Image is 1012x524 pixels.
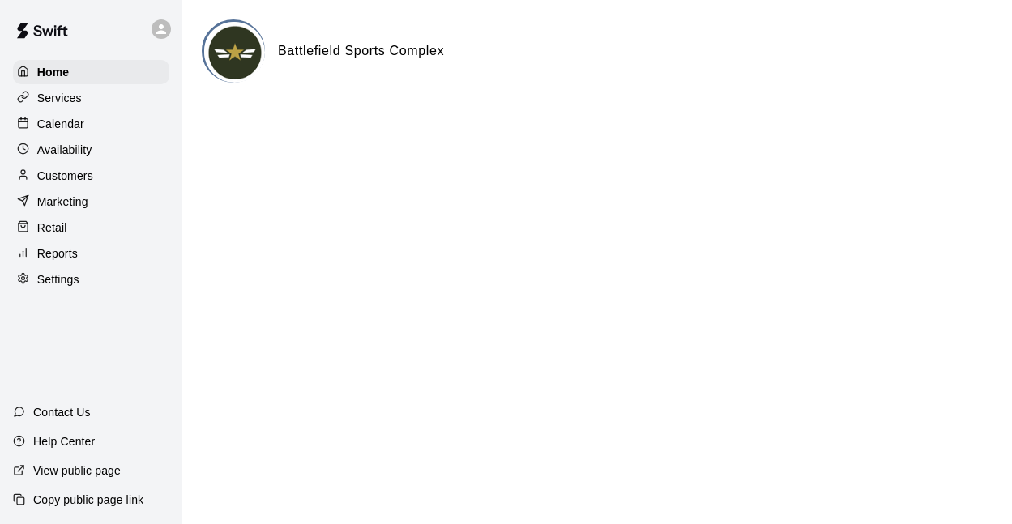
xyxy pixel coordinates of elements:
a: Reports [13,241,169,266]
p: View public page [33,462,121,479]
img: Battlefield Sports Complex logo [204,22,265,83]
p: Settings [37,271,79,288]
a: Availability [13,138,169,162]
a: Retail [13,215,169,240]
p: Services [37,90,82,106]
a: Home [13,60,169,84]
p: Retail [37,219,67,236]
p: Home [37,64,70,80]
a: Settings [13,267,169,292]
a: Services [13,86,169,110]
a: Calendar [13,112,169,136]
p: Contact Us [33,404,91,420]
p: Customers [37,168,93,184]
p: Calendar [37,116,84,132]
a: Customers [13,164,169,188]
p: Reports [37,245,78,262]
a: Marketing [13,190,169,214]
p: Marketing [37,194,88,210]
p: Help Center [33,433,95,449]
p: Copy public page link [33,492,143,508]
h6: Battlefield Sports Complex [278,40,444,62]
p: Availability [37,142,92,158]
